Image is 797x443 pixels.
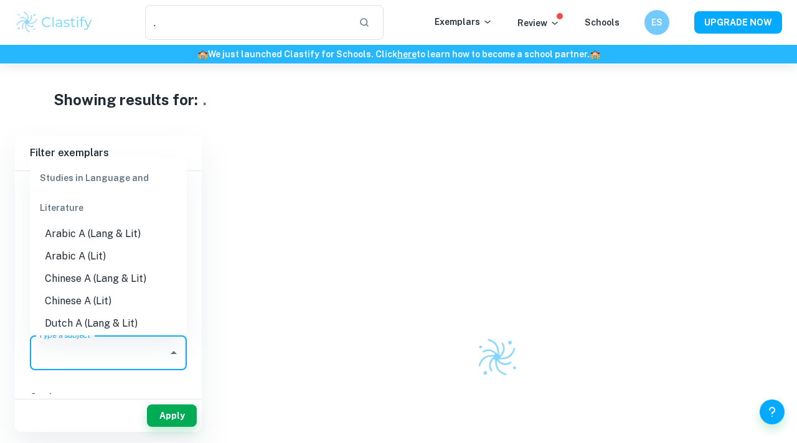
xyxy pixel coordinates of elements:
h6: Filter exemplars [15,136,202,170]
h6: ES [650,16,664,29]
li: Dutch A (Lang & Lit) [30,312,187,335]
div: Studies in Language and Literature [30,163,187,223]
img: Clastify logo [471,332,522,382]
li: Chinese A (Lang & Lit) [30,268,187,290]
li: Dutch A (Lit) [30,335,187,357]
li: Arabic A (Lang & Lit) [30,223,187,245]
button: Apply [147,404,197,427]
button: Close [165,344,182,361]
p: Review [517,16,560,30]
li: Arabic A (Lit) [30,245,187,268]
h6: We just launched Clastify for Schools. Click to learn how to become a school partner. [2,47,795,61]
button: ES [644,10,669,35]
h1: Showing results for: [54,88,198,111]
img: Clastify logo [15,10,94,35]
button: Help and Feedback [760,399,785,424]
h1: . [203,88,207,111]
span: 🏫 [197,49,208,59]
input: Search for any exemplars... [145,5,349,40]
li: Chinese A (Lit) [30,290,187,312]
h6: Grade [30,390,187,404]
a: here [397,49,417,59]
a: Schools [585,17,620,27]
p: Exemplars [435,15,493,29]
span: 🏫 [590,49,600,59]
button: UPGRADE NOW [694,11,782,34]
